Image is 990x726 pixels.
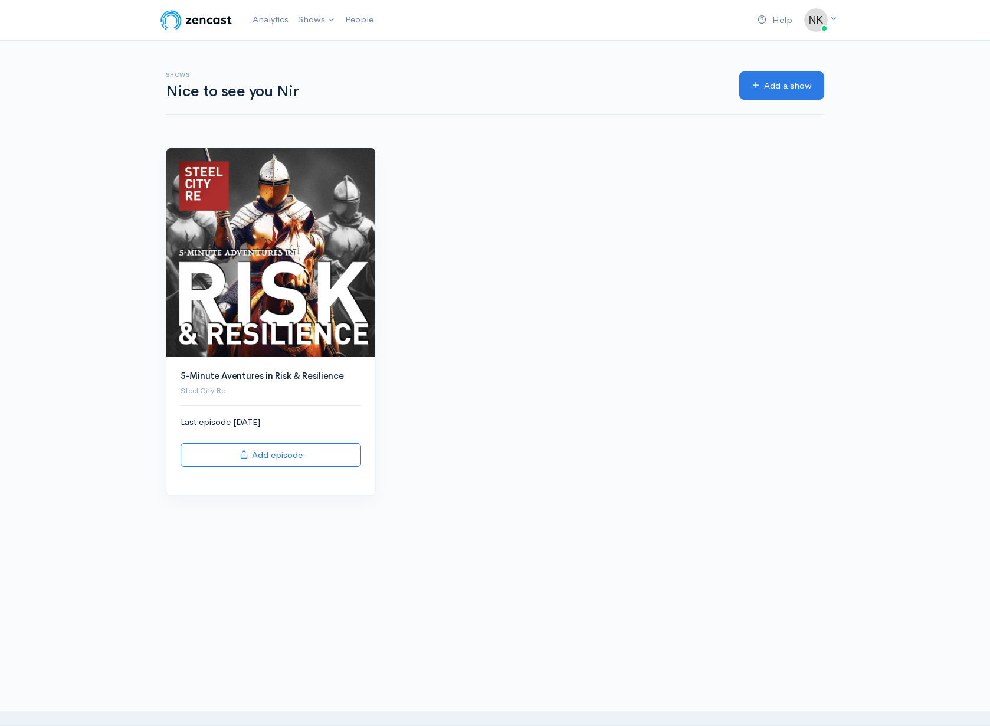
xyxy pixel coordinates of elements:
[181,443,361,467] a: Add episode
[340,7,378,32] a: People
[181,416,361,467] div: Last episode [DATE]
[166,71,725,78] h6: Shows
[181,370,343,381] a: 5-Minute Aventures in Risk & Resilience
[804,8,828,32] img: ...
[166,83,725,100] h1: Nice to see you Nir
[739,71,824,100] a: Add a show
[248,7,293,32] a: Analytics
[181,385,361,397] p: Steel City Re
[293,7,340,33] a: Shows
[753,8,797,33] a: Help
[159,8,234,32] img: ZenCast Logo
[166,148,375,357] img: 5-Minute Aventures in Risk & Resilience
